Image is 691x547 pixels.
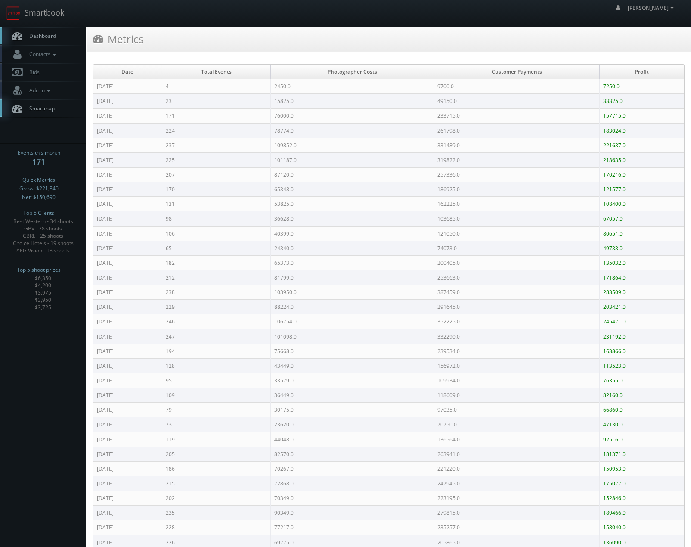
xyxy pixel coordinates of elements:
td: 205 [162,447,271,461]
td: [DATE] [93,461,162,476]
td: 119 [162,432,271,447]
td: 223195.0 [434,491,600,506]
td: 237 [162,138,271,152]
font: 76355.0 [603,377,623,384]
span: [PERSON_NAME] [628,4,676,12]
td: 207 [162,167,271,182]
td: 109852.0 [271,138,434,152]
td: [DATE] [93,152,162,167]
td: 65348.0 [271,182,434,197]
span: Gross: $221,840 [19,184,59,193]
td: [DATE] [93,300,162,314]
td: [DATE] [93,432,162,447]
td: 87120.0 [271,167,434,182]
font: 163866.0 [603,348,626,355]
td: 43449.0 [271,358,434,373]
font: 80651.0 [603,230,623,237]
font: 66860.0 [603,406,623,413]
font: 231192.0 [603,333,626,340]
td: 247 [162,329,271,344]
td: 136564.0 [434,432,600,447]
td: 106754.0 [271,314,434,329]
td: 228 [162,520,271,535]
td: [DATE] [93,491,162,506]
td: 103950.0 [271,285,434,300]
td: 24340.0 [271,241,434,255]
td: 239534.0 [434,344,600,358]
td: 291645.0 [434,300,600,314]
td: 171 [162,109,271,123]
td: 90349.0 [271,506,434,520]
span: Smartmap [25,105,55,112]
td: 247945.0 [434,476,600,491]
td: 332290.0 [434,329,600,344]
td: [DATE] [93,520,162,535]
td: 2450.0 [271,79,434,94]
td: [DATE] [93,109,162,123]
td: [DATE] [93,506,162,520]
td: 36449.0 [271,388,434,403]
font: 108400.0 [603,200,626,208]
td: 128 [162,358,271,373]
font: 171864.0 [603,274,626,281]
td: 352225.0 [434,314,600,329]
td: 182 [162,255,271,270]
td: 79 [162,403,271,417]
font: 175077.0 [603,480,626,487]
td: 118609.0 [434,388,600,403]
td: [DATE] [93,255,162,270]
td: 36628.0 [271,211,434,226]
td: Profit [599,65,684,79]
font: 218635.0 [603,156,626,164]
td: 224 [162,123,271,138]
td: 235 [162,506,271,520]
font: 283509.0 [603,289,626,296]
td: Photographer Costs [271,65,434,79]
td: [DATE] [93,329,162,344]
font: 203421.0 [603,303,626,311]
td: [DATE] [93,79,162,94]
h3: Metrics [93,31,143,47]
td: 229 [162,300,271,314]
td: 76000.0 [271,109,434,123]
td: [DATE] [93,182,162,197]
td: 97035.0 [434,403,600,417]
td: 53825.0 [271,197,434,211]
span: Dashboard [25,32,56,40]
span: Quick Metrics [22,176,55,184]
td: [DATE] [93,197,162,211]
td: [DATE] [93,344,162,358]
td: 70349.0 [271,491,434,506]
span: Top 5 shoot prices [17,266,61,274]
td: 194 [162,344,271,358]
td: 261798.0 [434,123,600,138]
td: 202 [162,491,271,506]
td: 215 [162,476,271,491]
td: [DATE] [93,373,162,388]
td: 156972.0 [434,358,600,373]
font: 67057.0 [603,215,623,222]
td: 200405.0 [434,255,600,270]
td: 263941.0 [434,447,600,461]
td: Date [93,65,162,79]
td: 65373.0 [271,255,434,270]
font: 121577.0 [603,186,626,193]
font: 82160.0 [603,392,623,399]
font: 170216.0 [603,171,626,178]
td: 73 [162,417,271,432]
td: 319822.0 [434,152,600,167]
td: [DATE] [93,123,162,138]
span: Bids [25,68,40,76]
td: 235257.0 [434,520,600,535]
font: 92516.0 [603,436,623,443]
td: 81799.0 [271,270,434,285]
font: 245471.0 [603,318,626,325]
td: [DATE] [93,94,162,109]
td: [DATE] [93,447,162,461]
font: 221637.0 [603,142,626,149]
td: 170 [162,182,271,197]
td: 253663.0 [434,270,600,285]
td: Customer Payments [434,65,600,79]
span: Top 5 Clients [23,209,54,218]
span: Net: $150,690 [22,193,56,202]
